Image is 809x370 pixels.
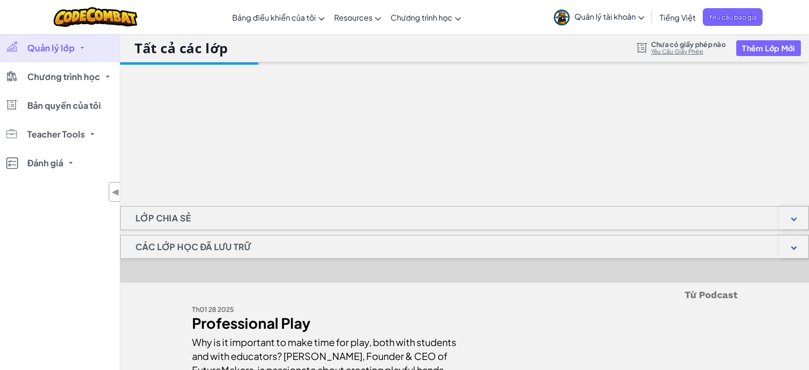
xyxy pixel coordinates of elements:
[121,206,206,230] h1: Lớp chia sẻ
[329,4,386,30] a: Resources
[651,48,726,56] a: Yêu Cầu Giấy Phép
[651,40,726,48] span: Chưa có giấy phép nào
[386,4,466,30] a: Chương trình học
[121,235,266,259] h1: Các lớp học đã lưu trữ
[135,39,228,57] h1: Tất cả các lớp
[27,159,63,167] span: Đánh giá
[27,101,101,110] span: Bản quyền của tôi
[27,72,100,81] span: Chương trình học
[574,12,644,22] span: Quản lý tài khoản
[192,316,458,330] div: Professional Play
[703,8,763,26] a: Yêu cầu báo giá
[54,7,137,27] img: CodeCombat logo
[549,2,649,32] a: Quản lý tài khoản
[27,44,75,52] span: Quản lý lớp
[391,12,452,23] span: Chương trình học
[660,12,696,23] span: Tiếng Việt
[554,10,570,25] img: avatar
[334,12,372,23] span: Resources
[227,4,329,30] a: Bảng điều khiển của tôi
[192,302,458,316] div: Th01 28 2025
[655,4,700,30] a: Tiếng Việt
[232,12,316,23] span: Bảng điều khiển của tôi
[112,185,120,199] span: ◀
[736,40,800,56] button: Thêm Lớp Mới
[27,130,85,139] span: Teacher Tools
[192,288,738,302] h5: Từ Podcast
